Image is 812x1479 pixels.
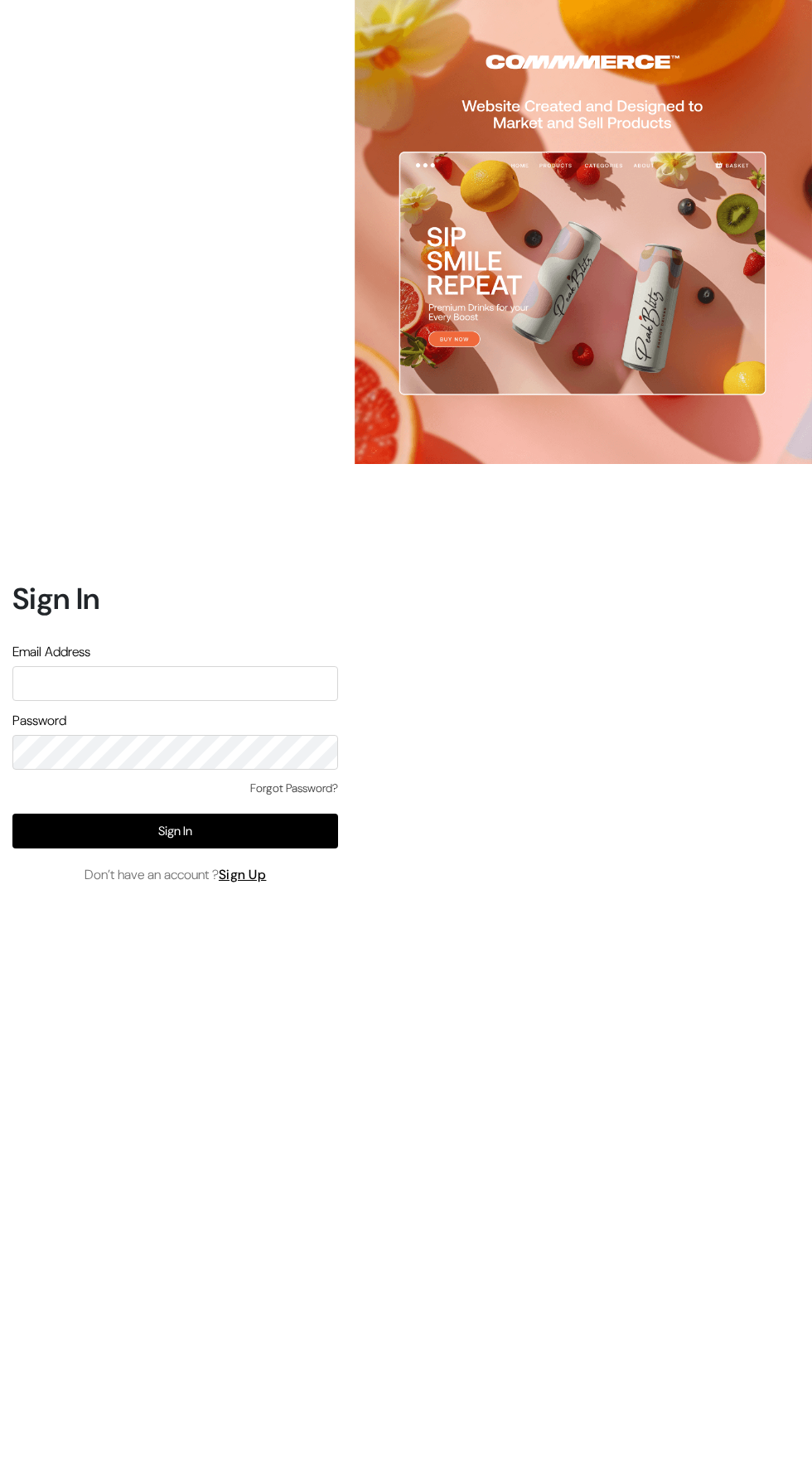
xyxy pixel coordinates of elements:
[12,642,90,662] label: Email Address
[12,581,338,616] h1: Sign In
[250,780,338,797] a: Forgot Password?
[219,866,267,883] a: Sign Up
[12,711,66,731] label: Password
[12,814,338,848] button: Sign In
[85,865,267,885] span: Don’t have an account ?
